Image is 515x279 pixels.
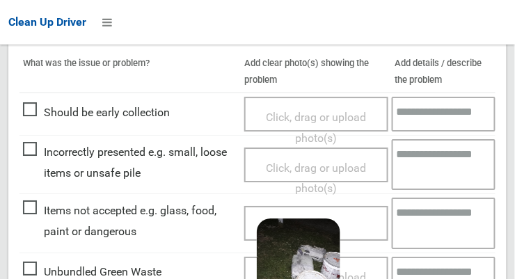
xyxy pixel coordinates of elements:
[266,111,366,145] span: Click, drag or upload photo(s)
[392,51,496,93] th: Add details / describe the problem
[23,142,237,183] span: Incorrectly presented e.g. small, loose items or unsafe pile
[23,102,170,123] span: Should be early collection
[241,51,391,93] th: Add clear photo(s) showing the problem
[19,51,241,93] th: What was the issue or problem?
[8,15,86,29] span: Clean Up Driver
[266,161,366,196] span: Click, drag or upload photo(s)
[8,12,86,33] a: Clean Up Driver
[23,200,237,241] span: Items not accepted e.g. glass, food, paint or dangerous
